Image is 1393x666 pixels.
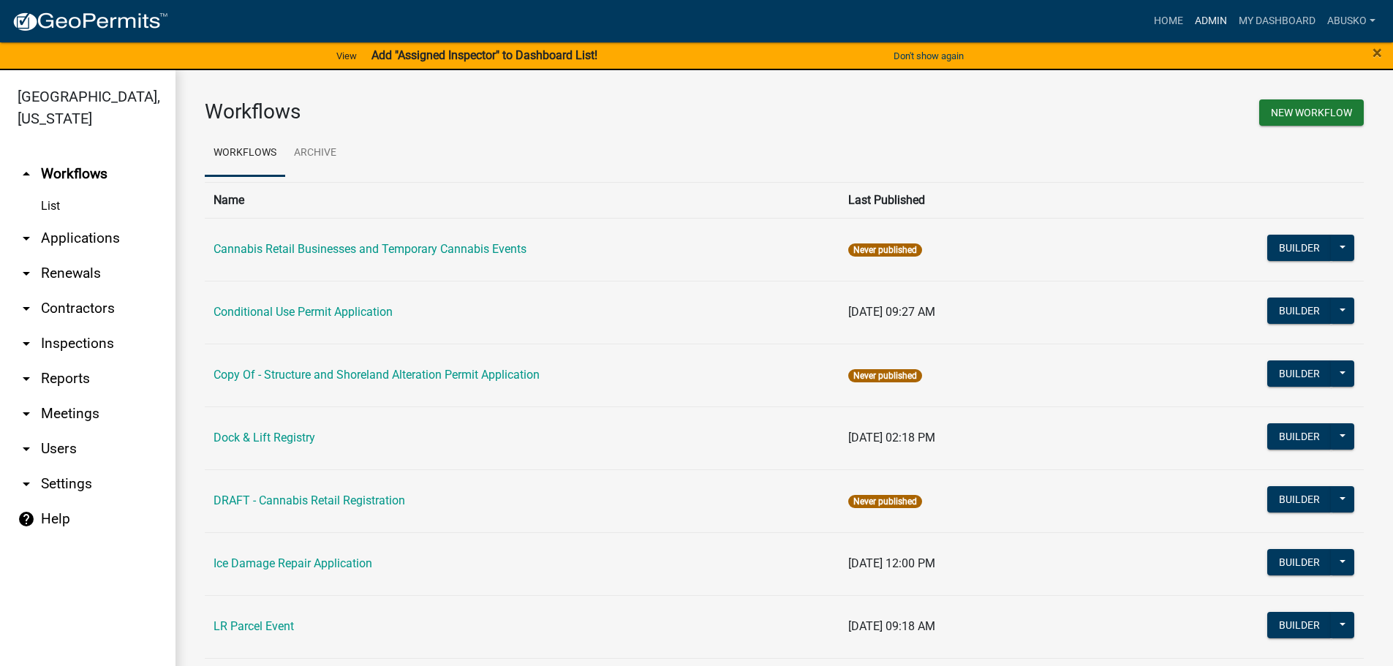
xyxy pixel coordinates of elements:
button: Builder [1267,486,1332,512]
h3: Workflows [205,99,774,124]
th: Last Published [839,182,1175,218]
button: Builder [1267,298,1332,324]
i: arrow_drop_down [18,265,35,282]
i: arrow_drop_down [18,230,35,247]
span: Never published [848,369,922,382]
i: arrow_drop_down [18,475,35,493]
a: Dock & Lift Registry [214,431,315,444]
a: Admin [1189,7,1233,35]
button: Builder [1267,360,1332,387]
button: Close [1373,44,1382,61]
th: Name [205,182,839,218]
i: arrow_drop_down [18,370,35,387]
button: Don't show again [888,44,970,68]
span: [DATE] 09:18 AM [848,619,935,633]
span: Never published [848,243,922,257]
a: Workflows [205,130,285,177]
a: LR Parcel Event [214,619,294,633]
span: [DATE] 12:00 PM [848,556,935,570]
button: Builder [1267,423,1332,450]
button: Builder [1267,549,1332,575]
a: Home [1148,7,1189,35]
i: help [18,510,35,528]
strong: Add "Assigned Inspector" to Dashboard List! [371,48,597,62]
button: New Workflow [1259,99,1364,126]
a: Conditional Use Permit Application [214,305,393,319]
span: [DATE] 09:27 AM [848,305,935,319]
a: abusko [1321,7,1381,35]
span: Never published [848,495,922,508]
span: [DATE] 02:18 PM [848,431,935,444]
button: Builder [1267,612,1332,638]
a: Archive [285,130,345,177]
span: × [1373,42,1382,63]
i: arrow_drop_up [18,165,35,183]
i: arrow_drop_down [18,440,35,458]
a: Copy Of - Structure and Shoreland Alteration Permit Application [214,368,540,382]
a: DRAFT - Cannabis Retail Registration [214,493,405,507]
i: arrow_drop_down [18,300,35,317]
a: View [331,44,363,68]
i: arrow_drop_down [18,335,35,352]
a: My Dashboard [1233,7,1321,35]
a: Cannabis Retail Businesses and Temporary Cannabis Events [214,242,526,256]
a: Ice Damage Repair Application [214,556,372,570]
i: arrow_drop_down [18,405,35,423]
button: Builder [1267,235,1332,261]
